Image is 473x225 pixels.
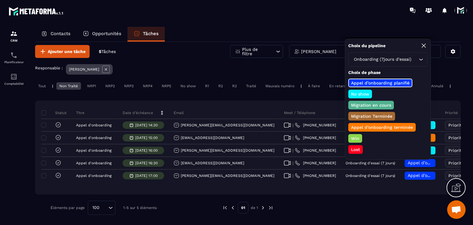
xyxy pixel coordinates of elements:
p: Comptabilité [2,82,26,85]
span: | [293,123,293,128]
a: Opportunités [77,27,127,42]
p: Appel d'onboarding [76,123,111,127]
div: Ouvrir le chat [447,200,466,219]
p: Win [350,135,360,141]
img: next [260,205,266,211]
div: Annulé [428,82,447,90]
span: Onboarding (7jours d'essai) [352,56,413,63]
div: Traité [243,82,259,90]
a: schedulerschedulerPlanificateur [2,47,26,68]
p: 1-5 sur 5 éléments [123,206,157,210]
p: [DATE] 15:00 [135,136,158,140]
span: | [293,148,293,153]
a: [PHONE_NUMBER] [295,135,336,140]
span: Priorité [448,135,464,140]
img: accountant [10,73,18,80]
span: Priorité [448,148,464,153]
p: Appel d'onboarding [76,161,111,165]
p: [DATE] 16:30 [135,161,158,165]
p: [PERSON_NAME] [69,67,99,72]
div: R2 [215,82,226,90]
div: NRP3 [121,82,137,90]
a: formationformationCRM [2,25,26,47]
div: NRP1 [84,82,99,90]
span: Appel d’onboarding planifié [408,160,466,165]
div: NRP4 [140,82,156,90]
span: Tâches [101,49,116,54]
span: 100 [90,204,102,211]
a: [PHONE_NUMBER] [295,161,336,166]
span: Priorité [448,161,464,166]
p: Appel d'onboarding [76,174,111,178]
p: 5 [99,49,116,55]
button: Ajouter une tâche [35,45,90,58]
p: Appel d'onboarding [76,136,111,140]
p: No show [350,91,370,97]
p: [PERSON_NAME] [301,49,336,54]
p: Planificateur [2,60,26,64]
p: Contacts [51,31,71,36]
p: | [450,84,451,88]
p: | [52,84,53,88]
p: Statut [43,110,67,115]
p: [DATE] 17:00 [135,174,158,178]
p: Opportunités [92,31,121,36]
div: Tout [35,82,49,90]
img: prev [230,205,236,211]
img: scheduler [10,51,18,59]
p: Appel d’onboarding terminée [350,124,414,130]
span: Ajouter une tâche [48,48,86,55]
img: prev [222,205,228,211]
span: Priorité [448,123,464,128]
div: NRP5 [159,82,174,90]
p: Onboarding d'essai (7 jours) [346,174,395,178]
p: Tâches [143,31,159,36]
p: Titre [76,110,84,115]
p: Responsable : [35,66,63,70]
p: de 1 [251,205,258,210]
p: Priorité [445,110,458,115]
div: À faire [305,82,323,90]
input: Search for option [413,56,417,63]
a: Tâches [127,27,165,42]
p: Meet / Téléphone [284,110,315,115]
img: next [268,205,273,211]
p: Appel d'onboarding [76,148,111,153]
span: | [293,161,293,166]
div: Non Traité [56,82,81,90]
p: Appel d’onboarding planifié [350,80,410,86]
span: Priorité [448,173,464,178]
div: NRP2 [102,82,118,90]
p: [DATE] 14:30 [135,123,158,127]
div: R3 [229,82,240,90]
img: formation [10,30,18,37]
span: Appel d’onboarding planifié [408,173,466,178]
img: logo [9,6,64,17]
span: | [293,174,293,178]
p: Migration Terminée [350,113,393,119]
p: 01 [238,202,249,214]
a: [PHONE_NUMBER] [295,123,336,128]
div: R1 [202,82,212,90]
a: accountantaccountantComptabilité [2,68,26,90]
input: Search for option [102,204,107,211]
p: | [301,84,302,88]
p: Plus de filtre [242,47,269,56]
div: No show [177,82,199,90]
p: [DATE] 16:00 [135,148,158,153]
div: Mauvais numéro [262,82,297,90]
div: Search for option [88,201,115,215]
a: Contacts [35,27,77,42]
p: Lost [350,146,361,153]
a: [PHONE_NUMBER] [295,148,336,153]
p: Email [174,110,184,115]
p: Onboarding d'essai (7 jours) [346,161,395,165]
a: [PHONE_NUMBER] [295,173,336,178]
p: CRM [2,39,26,42]
p: Éléments par page [51,206,85,210]
p: Migration en cours [350,102,392,108]
p: Choix du pipeline [348,43,386,49]
p: Date d’échéance [123,110,153,115]
div: Search for option [348,52,427,67]
p: Choix de phase [348,70,427,76]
